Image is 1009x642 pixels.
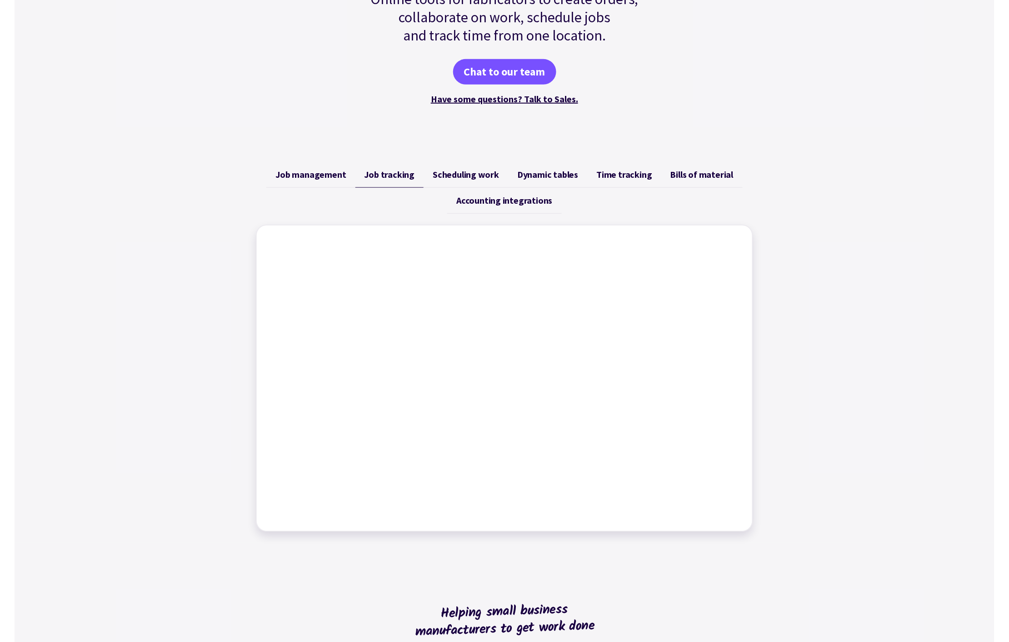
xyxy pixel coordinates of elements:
[266,235,743,522] iframe: Factory - Tracking jobs using Workflow
[597,169,652,180] span: Time tracking
[431,93,578,105] a: Have some questions? Talk to Sales.
[517,169,578,180] span: Dynamic tables
[456,195,552,206] span: Accounting integrations
[670,169,734,180] span: Bills of material
[365,169,415,180] span: Job tracking
[858,544,1009,642] iframe: Chat Widget
[433,169,499,180] span: Scheduling work
[453,59,556,85] a: Chat to our team
[275,169,346,180] span: Job management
